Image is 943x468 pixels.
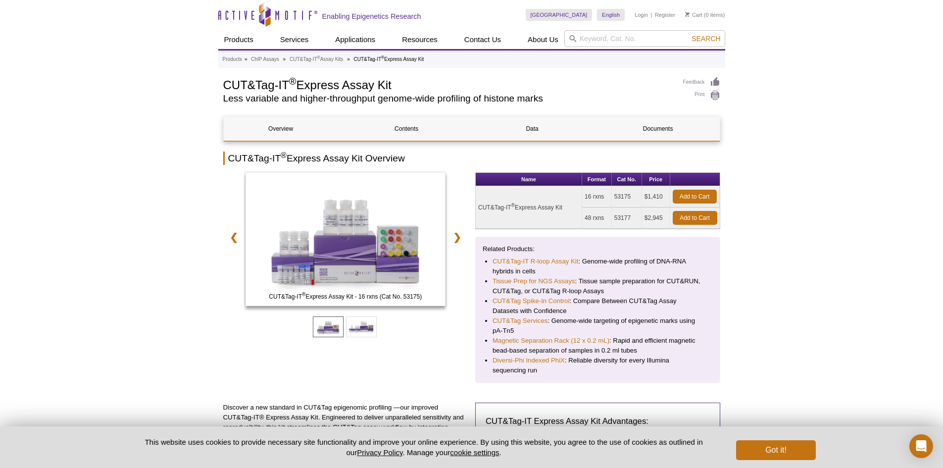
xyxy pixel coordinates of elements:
a: Add to Cart [673,190,717,204]
a: Applications [329,30,381,49]
button: Search [689,34,723,43]
input: Keyword, Cat. No. [564,30,725,47]
a: [GEOGRAPHIC_DATA] [526,9,593,21]
p: Discover a new standard in CUT&Tag epigenomic profiling —our improved CUT&Tag-IT® Express Assay K... [223,403,468,452]
th: Format [582,173,612,186]
td: $1,410 [642,186,670,208]
td: CUT&Tag-IT Express Assay Kit [476,186,582,229]
td: 48 rxns [582,208,612,229]
li: » [245,56,248,62]
li: » [283,56,286,62]
img: Your Cart [685,12,690,17]
a: Magnetic Separation Rack (12 x 0.2 mL) [493,336,609,346]
td: 53177 [612,208,642,229]
span: CUT&Tag-IT Express Assay Kit - 16 rxns (Cat No. 53175) [248,292,444,302]
span: Search [692,35,720,43]
button: cookie settings [450,448,499,457]
a: Register [655,11,675,18]
th: Cat No. [612,173,642,186]
a: CUT&Tag-IT Express Assay Kit - 16 rxns [246,172,446,309]
sup: ® [302,292,305,297]
a: CUT&Tag-IT R-loop Assay Kit [493,257,578,266]
a: CUT&Tag Spike-In Control [493,296,569,306]
a: ChIP Assays [251,55,279,64]
th: Name [476,173,582,186]
li: | [651,9,652,21]
div: Open Intercom Messenger [909,434,933,458]
li: : Rapid and efficient magnetic bead-based separation of samples in 0.2 ml tubes [493,336,703,356]
sup: ® [289,76,297,87]
a: Print [683,90,720,101]
h2: Enabling Epigenetics Research [322,12,421,21]
sup: ® [281,151,287,159]
li: : Genome-wide targeting of epigenetic marks using pA-Tn5 [493,316,703,336]
a: Products [218,30,259,49]
sup: ® [511,203,515,208]
a: Services [274,30,315,49]
a: About Us [522,30,564,49]
a: Overview [224,117,338,141]
p: This website uses cookies to provide necessary site functionality and improve your online experie... [128,437,720,458]
h2: CUT&Tag-IT Express Assay Kit Overview [223,152,720,165]
a: ❮ [223,226,245,249]
td: 53175 [612,186,642,208]
a: CUT&Tag-IT®Assay Kits [290,55,343,64]
a: CUT&Tag Services [493,316,547,326]
a: Products [223,55,242,64]
a: Feedback [683,77,720,88]
li: » [347,56,350,62]
p: Related Products: [483,244,713,254]
img: CUT&Tag-IT Express Assay Kit - 16 rxns [246,172,446,306]
a: Add to Cart [673,211,717,225]
td: $2,945 [642,208,670,229]
li: : Genome-wide profiling of DNA-RNA hybrids in cells [493,257,703,276]
th: Price [642,173,670,186]
sup: ® [381,55,384,60]
h2: Less variable and higher-throughput genome-wide profiling of histone marks [223,94,673,103]
li: : Reliable diversity for every Illumina sequencing run [493,356,703,375]
button: Got it! [736,440,815,460]
h3: CUT&Tag-IT Express Assay Kit Advantages: [486,416,710,427]
a: Data [475,117,590,141]
h1: CUT&Tag-IT Express Assay Kit [223,77,673,92]
a: Resources [396,30,444,49]
a: Cart [685,11,702,18]
a: Login [635,11,648,18]
li: : Tissue sample preparation for CUT&RUN, CUT&Tag, or CUT&Tag R-loop Assays [493,276,703,296]
a: Tissue Prep for NGS Assays [493,276,575,286]
a: Documents [601,117,715,141]
a: English [597,9,625,21]
li: CUT&Tag-IT Express Assay Kit [353,56,424,62]
a: Contact Us [458,30,507,49]
a: ❯ [447,226,468,249]
a: Privacy Policy [357,448,402,457]
sup: ® [317,55,320,60]
li: (0 items) [685,9,725,21]
td: 16 rxns [582,186,612,208]
a: Diversi-Phi Indexed PhiX [493,356,565,365]
a: Contents [349,117,464,141]
li: : Compare Between CUT&Tag Assay Datasets with Confidence [493,296,703,316]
